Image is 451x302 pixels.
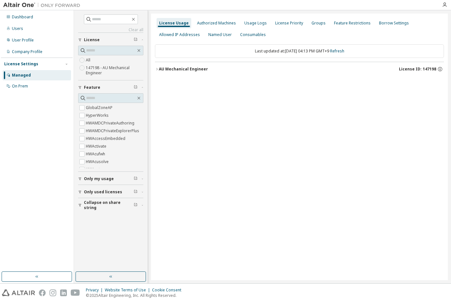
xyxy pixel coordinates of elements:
[3,2,84,8] img: Altair One
[50,289,56,296] img: instagram.svg
[86,288,105,293] div: Privacy
[240,32,266,37] div: Consumables
[159,21,189,26] div: License Usage
[86,119,136,127] label: HWAMDCPrivateAuthoring
[78,198,143,212] button: Collapse on share string
[86,150,106,158] label: HWAcufwh
[86,293,185,298] p: © 2025 Altair Engineering, Inc. All Rights Reserved.
[84,176,114,181] span: Only my usage
[84,85,100,90] span: Feature
[4,61,38,67] div: License Settings
[12,38,34,43] div: User Profile
[86,142,108,150] label: HWActivate
[155,44,444,58] div: Last updated at: [DATE] 04:13 PM GMT+9
[134,176,138,181] span: Clear filter
[86,166,109,173] label: HWAcutrace
[86,158,110,166] label: HWAcusolve
[86,112,110,119] label: HyperWorks
[244,21,267,26] div: Usage Logs
[86,56,92,64] label: All
[78,80,143,95] button: Feature
[84,37,100,42] span: License
[39,289,46,296] img: facebook.svg
[159,32,200,37] div: Allowed IP Addresses
[78,33,143,47] button: License
[12,14,33,20] div: Dashboard
[12,26,23,31] div: Users
[379,21,409,26] div: Borrow Settings
[399,67,436,72] span: License ID: 147198
[134,189,138,195] span: Clear filter
[311,21,326,26] div: Groups
[60,289,67,296] img: linkedin.svg
[12,84,28,89] div: On Prem
[86,135,127,142] label: HWAccessEmbedded
[134,85,138,90] span: Clear filter
[155,62,444,76] button: AU Mechanical EngineerLicense ID: 147198
[334,21,371,26] div: Feature Restrictions
[134,37,138,42] span: Clear filter
[71,289,80,296] img: youtube.svg
[86,127,140,135] label: HWAMDCPrivateExplorerPlus
[12,49,42,54] div: Company Profile
[152,288,185,293] div: Cookie Consent
[78,27,143,32] a: Clear all
[86,64,143,77] label: 147198 - AU Mechanical Engineer
[105,288,152,293] div: Website Terms of Use
[330,48,344,54] a: Refresh
[84,200,134,210] span: Collapse on share string
[197,21,236,26] div: Authorized Machines
[275,21,303,26] div: License Priority
[84,189,122,195] span: Only used licenses
[12,73,31,78] div: Managed
[159,67,208,72] div: AU Mechanical Engineer
[134,203,138,208] span: Clear filter
[78,185,143,199] button: Only used licenses
[86,104,114,112] label: GlobalZoneAP
[208,32,232,37] div: Named User
[2,289,35,296] img: altair_logo.svg
[78,172,143,186] button: Only my usage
